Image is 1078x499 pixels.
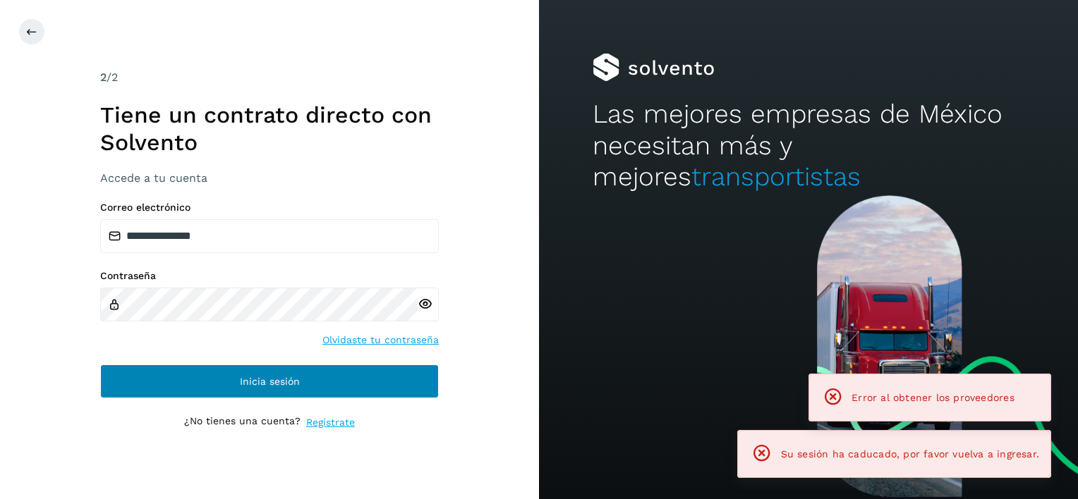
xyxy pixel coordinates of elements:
label: Correo electrónico [100,202,439,214]
span: transportistas [691,161,861,192]
div: /2 [100,69,439,86]
button: Inicia sesión [100,364,439,398]
h3: Accede a tu cuenta [100,171,439,185]
p: ¿No tienes una cuenta? [184,415,301,430]
span: 2 [100,70,107,84]
span: Inicia sesión [240,376,300,386]
a: Olvidaste tu contraseña [322,333,439,347]
h1: Tiene un contrato directo con Solvento [100,101,439,156]
span: Su sesión ha caducado, por favor vuelva a ingresar. [781,448,1039,460]
a: Regístrate [306,415,355,430]
span: Error al obtener los proveedores [852,392,1015,403]
h2: Las mejores empresas de México necesitan más y mejores [593,99,1024,192]
label: Contraseña [100,270,439,282]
